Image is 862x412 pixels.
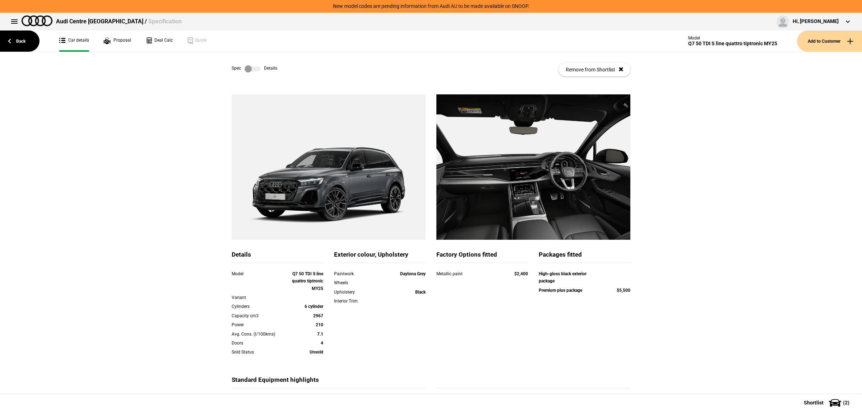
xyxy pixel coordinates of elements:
[436,270,501,277] div: Metallic paint
[56,18,182,25] div: Audi Centre [GEOGRAPHIC_DATA] /
[59,31,89,52] a: Car details
[539,251,630,263] div: Packages fitted
[334,289,371,296] div: Upholstery
[321,341,323,346] strong: 4
[843,400,849,405] span: ( 2 )
[316,322,323,327] strong: 210
[103,31,131,52] a: Proposal
[793,18,839,25] div: Hi, [PERSON_NAME]
[232,270,287,277] div: Model
[232,312,287,319] div: Capacity cm3
[688,41,777,47] div: Q7 50 TDI S line quattro tiptronic MY25
[22,15,52,26] img: audi.png
[317,332,323,337] strong: 7.1
[539,288,582,293] strong: Premium plus package
[334,279,371,286] div: Wheels
[415,290,426,295] strong: Black
[334,251,426,263] div: Exterior colour, Upholstery
[232,340,287,347] div: Doors
[232,294,287,301] div: Variant
[232,65,277,72] div: Spec Details
[310,350,323,355] strong: Unsold
[232,376,426,388] div: Standard Equipment highlights
[313,313,323,318] strong: 2967
[232,251,323,263] div: Details
[436,251,528,263] div: Factory Options fitted
[232,348,287,356] div: Sold Status
[797,31,862,52] button: Add to Customer
[514,271,528,276] strong: $2,400
[334,270,371,277] div: Paintwork
[559,63,630,76] button: Remove from Shortlist
[292,271,323,291] strong: Q7 50 TDI S line quattro tiptronic MY25
[232,331,287,338] div: Avg. Cons. (l/100kms)
[400,271,426,276] strong: Daytona Grey
[617,288,630,293] strong: $5,500
[232,321,287,328] div: Power
[148,18,182,25] span: Specification
[305,304,323,309] strong: 6 cylinder
[688,36,777,41] div: Model
[232,303,287,310] div: Cylinders
[804,400,824,405] span: Shortlist
[539,271,587,284] strong: High-gloss black exterior package
[334,298,371,305] div: Interior Trim
[793,394,862,412] button: Shortlist(2)
[145,31,173,52] a: Deal Calc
